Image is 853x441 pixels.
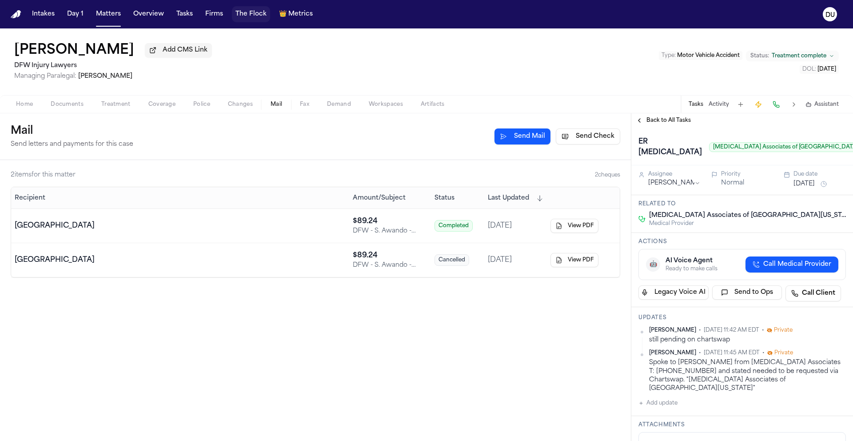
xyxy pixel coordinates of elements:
[11,171,76,180] div: 2 item s for this matter
[275,6,316,22] button: crownMetrics
[762,327,764,334] span: •
[666,257,717,265] div: AI Voice Agent
[15,220,95,231] div: [GEOGRAPHIC_DATA]
[15,194,45,203] button: Recipient
[631,117,695,124] button: Back to All Tasks
[825,12,835,18] text: DU
[300,101,309,108] span: Fax
[279,10,287,19] span: crown
[712,285,782,300] button: Send to Ops
[814,101,839,108] span: Assistant
[734,98,747,111] button: Add Task
[699,327,701,334] span: •
[677,53,740,58] span: Motor Vehicle Accident
[434,194,454,203] button: Status
[148,101,175,108] span: Coverage
[752,98,765,111] button: Create Immediate Task
[638,421,846,429] h3: Attachments
[327,101,351,108] span: Demand
[649,220,846,227] span: Medical Provider
[646,117,691,124] span: Back to All Tasks
[650,260,657,269] span: 🤖
[550,219,598,233] button: View PDF
[638,200,846,208] h3: Related to
[648,171,701,178] div: Assignee
[484,209,547,243] td: [DATE]
[793,171,846,178] div: Due date
[550,253,598,267] button: View PDF
[434,254,469,266] span: Cancelled
[666,265,717,273] div: Ready to make calls
[353,227,427,236] div: DFW - S. Awando - Payment to [DEMOGRAPHIC_DATA] for ER Records
[15,255,95,265] div: [GEOGRAPHIC_DATA]
[353,261,427,270] div: DFW - S. Awando - Payment to [DEMOGRAPHIC_DATA] for ER Records
[288,10,313,19] span: Metrics
[484,243,547,277] td: [DATE]
[488,194,543,203] button: Last Updated
[11,10,21,19] a: Home
[421,101,445,108] span: Artifacts
[774,349,793,357] span: Private
[28,6,58,22] button: Intakes
[750,52,769,60] span: Status:
[556,128,620,144] button: Send Check
[662,53,676,58] span: Type :
[772,52,826,60] span: Treatment complete
[762,349,765,357] span: •
[353,216,427,227] div: $ 89.24
[638,398,678,409] button: Add update
[800,65,839,74] button: Edit DOL: 2025-07-10
[689,101,703,108] button: Tasks
[64,6,87,22] button: Day 1
[14,60,212,71] h2: DFW Injury Lawyers
[745,257,838,273] button: Call Medical Provider
[232,6,270,22] button: The Flock
[659,51,742,60] button: Edit Type: Motor Vehicle Accident
[805,101,839,108] button: Assistant
[271,101,282,108] span: Mail
[638,314,846,321] h3: Updates
[11,124,133,138] h1: Mail
[101,101,131,108] span: Treatment
[709,101,729,108] button: Activity
[202,6,227,22] a: Firms
[595,172,620,179] span: 2 cheque s
[704,349,760,357] span: [DATE] 11:45 AM EDT
[369,101,403,108] span: Workspaces
[353,250,427,261] div: $ 89.24
[635,135,706,160] h1: ER [MEDICAL_DATA]
[649,358,846,393] div: Spoke to [PERSON_NAME] from [MEDICAL_DATA] Associates T: [PHONE_NUMBER] and stated needed to be r...
[78,73,132,80] span: [PERSON_NAME]
[746,51,839,61] button: Change status from Treatment complete
[638,238,846,245] h3: Actions
[14,43,134,59] button: Edit matter name
[163,46,207,55] span: Add CMS Link
[16,101,33,108] span: Home
[51,101,84,108] span: Documents
[494,128,550,144] button: Send Mail
[173,6,196,22] a: Tasks
[802,67,816,72] span: DOL :
[193,101,210,108] span: Police
[763,260,831,269] span: Call Medical Provider
[770,98,782,111] button: Make a Call
[14,73,76,80] span: Managing Paralegal:
[793,180,815,188] button: [DATE]
[353,194,406,203] button: Amount/Subject
[704,327,759,334] span: [DATE] 11:42 AM EDT
[488,194,529,203] span: Last Updated
[638,285,709,300] button: Legacy Voice AI
[11,10,21,19] img: Finch Logo
[130,6,167,22] button: Overview
[92,6,124,22] a: Matters
[774,327,793,334] span: Private
[649,336,846,344] div: still pending on chartswap
[14,43,134,59] h1: [PERSON_NAME]
[434,220,473,232] span: Completed
[228,101,253,108] span: Changes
